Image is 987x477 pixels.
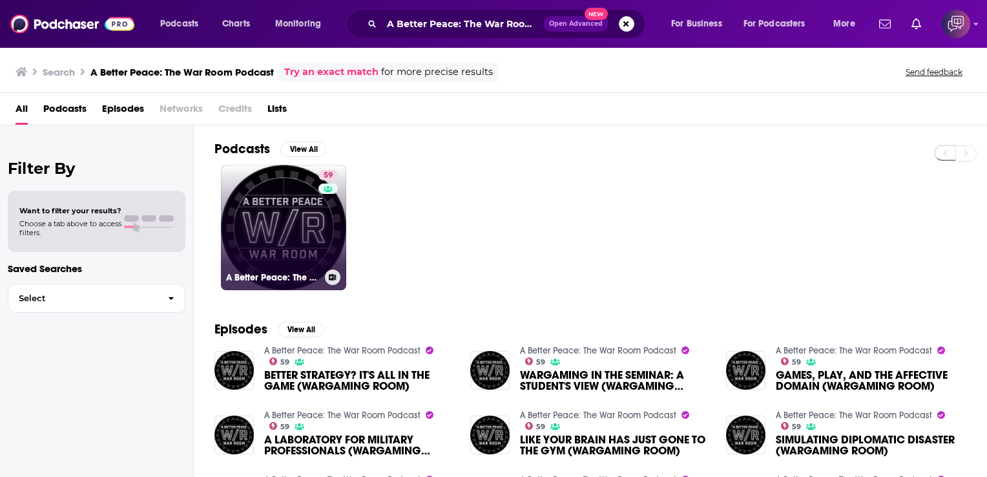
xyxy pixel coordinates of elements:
[102,98,144,125] a: Episodes
[280,359,289,365] span: 59
[874,13,896,35] a: Show notifications dropdown
[16,98,28,125] a: All
[8,294,158,302] span: Select
[671,15,722,33] span: For Business
[214,141,270,157] h2: Podcasts
[8,262,185,275] p: Saved Searches
[781,422,802,430] a: 59
[160,98,203,125] span: Networks
[902,67,966,78] button: Send feedback
[264,434,455,456] a: A LABORATORY FOR MILITARY PROFESSIONALS (WARGAMING ROOM)
[525,422,546,430] a: 59
[743,15,805,33] span: For Podcasters
[792,424,801,430] span: 59
[520,370,711,392] a: WARGAMING IN THE SEMINAR: A STUDENT'S VIEW (WARGAMING ROOM)
[470,351,510,390] img: WARGAMING IN THE SEMINAR: A STUDENT'S VIEW (WARGAMING ROOM)
[726,351,765,390] img: GAMES, PLAY, AND THE AFFECTIVE DOMAIN (WARGAMING ROOM)
[218,98,252,125] span: Credits
[280,142,327,157] button: View All
[264,370,455,392] a: BETTER STRATEGY? IT'S ALL IN THE GAME (WARGAMING ROOM)
[726,416,765,455] img: SIMULATING DIPLOMATIC DISASTER (WARGAMING ROOM)
[942,10,970,38] img: User Profile
[520,345,676,356] a: A Better Peace: The War Room Podcast
[833,15,855,33] span: More
[776,434,966,456] a: SIMULATING DIPLOMATIC DISASTER (WARGAMING ROOM)
[226,272,320,283] h3: A Better Peace: The War Room Podcast
[275,15,321,33] span: Monitoring
[382,14,543,34] input: Search podcasts, credits, & more...
[543,16,608,32] button: Open AdvancedNew
[214,321,267,337] h2: Episodes
[662,14,738,34] button: open menu
[776,410,932,421] a: A Better Peace: The War Room Podcast
[792,359,801,365] span: 59
[43,66,75,78] h3: Search
[942,10,970,38] span: Logged in as corioliscompany
[214,351,254,390] img: BETTER STRATEGY? IT'S ALL IN THE GAME (WARGAMING ROOM)
[10,12,134,36] img: Podchaser - Follow, Share and Rate Podcasts
[8,159,185,178] h2: Filter By
[284,65,379,79] a: Try an exact match
[214,321,324,337] a: EpisodesView All
[151,14,215,34] button: open menu
[520,434,711,456] a: LIKE YOUR BRAIN HAS JUST GONE TO THE GYM (WARGAMING ROOM)
[536,359,545,365] span: 59
[520,410,676,421] a: A Better Peace: The War Room Podcast
[942,10,970,38] button: Show profile menu
[221,165,346,290] a: 59A Better Peace: The War Room Podcast
[470,416,510,455] img: LIKE YOUR BRAIN HAS JUST GONE TO THE GYM (WARGAMING ROOM)
[358,9,658,39] div: Search podcasts, credits, & more...
[269,422,290,430] a: 59
[536,424,545,430] span: 59
[324,169,333,182] span: 59
[214,141,327,157] a: PodcastsView All
[19,206,121,215] span: Want to filter your results?
[264,345,421,356] a: A Better Peace: The War Room Podcast
[776,345,932,356] a: A Better Peace: The War Room Podcast
[278,322,324,337] button: View All
[264,410,421,421] a: A Better Peace: The War Room Podcast
[381,65,493,79] span: for more precise results
[735,14,824,34] button: open menu
[19,219,121,237] span: Choose a tab above to access filters.
[549,21,603,27] span: Open Advanced
[222,15,250,33] span: Charts
[214,416,254,455] img: A LABORATORY FOR MILITARY PROFESSIONALS (WARGAMING ROOM)
[280,424,289,430] span: 59
[824,14,871,34] button: open menu
[585,8,608,20] span: New
[525,357,546,365] a: 59
[43,98,87,125] a: Podcasts
[318,170,338,180] a: 59
[90,66,274,78] h3: A Better Peace: The War Room Podcast
[269,357,290,365] a: 59
[776,370,966,392] a: GAMES, PLAY, AND THE AFFECTIVE DOMAIN (WARGAMING ROOM)
[160,15,198,33] span: Podcasts
[266,14,338,34] button: open menu
[214,14,258,34] a: Charts
[8,284,185,313] button: Select
[267,98,287,125] a: Lists
[781,357,802,365] a: 59
[906,13,926,35] a: Show notifications dropdown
